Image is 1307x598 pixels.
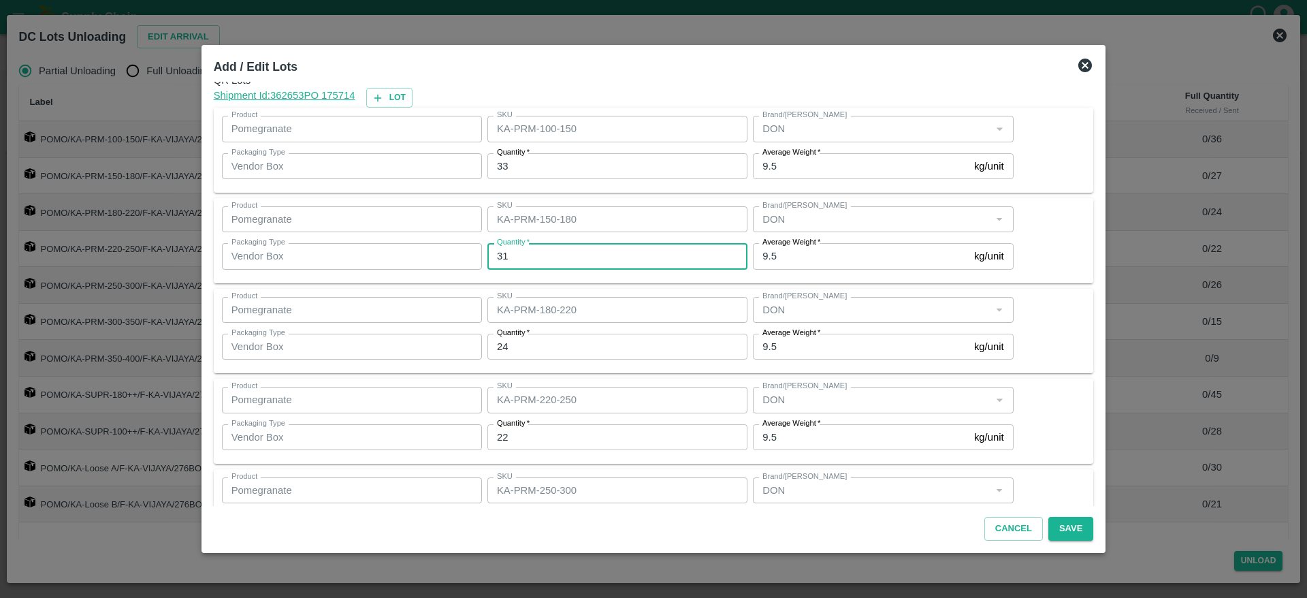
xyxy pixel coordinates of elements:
p: kg/unit [974,249,1004,264]
p: kg/unit [974,159,1004,174]
button: Save [1048,517,1093,541]
label: Product [231,110,257,121]
label: Brand/[PERSON_NAME] [762,200,847,211]
input: Create Brand/Marka [757,482,986,499]
label: Brand/[PERSON_NAME] [762,381,847,392]
label: Packaging Type [231,418,285,429]
b: Add / Edit Lots [214,60,297,74]
label: Quantity [497,328,530,339]
label: SKU [497,381,513,392]
label: Packaging Type [231,147,285,158]
label: Average Weight [762,418,820,429]
label: Quantity [497,147,530,158]
p: kg/unit [974,339,1004,354]
label: SKU [497,200,513,211]
button: Lot [366,88,413,108]
p: kg/unit [974,430,1004,445]
label: Brand/[PERSON_NAME] [762,291,847,302]
input: Create Brand/Marka [757,391,986,409]
label: Product [231,471,257,482]
label: Brand/[PERSON_NAME] [762,110,847,121]
input: Create Brand/Marka [757,120,986,138]
label: Average Weight [762,237,820,248]
label: SKU [497,110,513,121]
label: Packaging Type [231,237,285,248]
a: Shipment Id:362653PO 175714 [214,88,355,108]
label: Product [231,200,257,211]
button: Cancel [984,517,1043,541]
label: Average Weight [762,328,820,339]
label: Brand/[PERSON_NAME] [762,471,847,482]
label: Packaging Type [231,328,285,339]
label: Product [231,381,257,392]
label: Quantity [497,237,530,248]
label: Average Weight [762,147,820,158]
label: Product [231,291,257,302]
input: Create Brand/Marka [757,301,986,319]
label: Quantity [497,418,530,429]
label: SKU [497,471,513,482]
input: Create Brand/Marka [757,210,986,228]
label: SKU [497,291,513,302]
